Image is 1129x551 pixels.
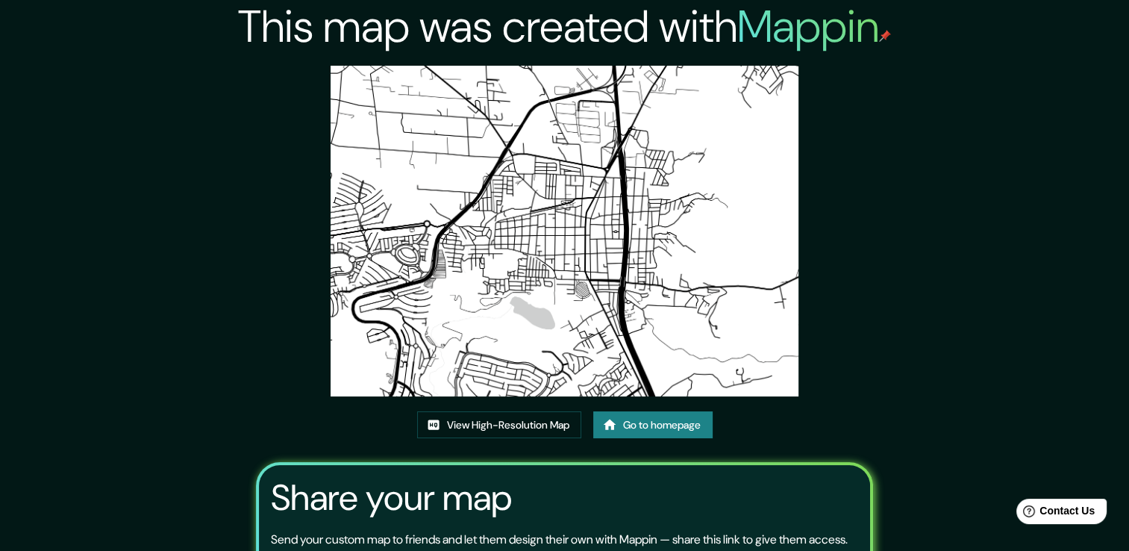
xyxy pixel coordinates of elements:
a: View High-Resolution Map [417,411,581,439]
iframe: Help widget launcher [996,493,1113,535]
p: Send your custom map to friends and let them design their own with Mappin — share this link to gi... [271,531,848,549]
h3: Share your map [271,477,512,519]
a: Go to homepage [593,411,713,439]
img: created-map [331,66,798,396]
img: mappin-pin [879,30,891,42]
